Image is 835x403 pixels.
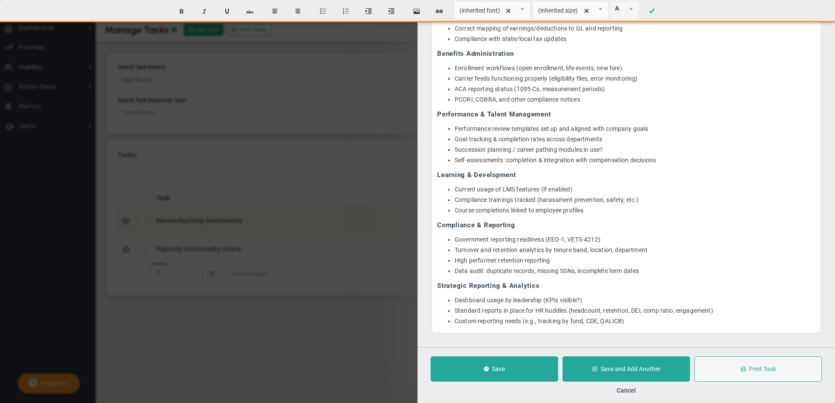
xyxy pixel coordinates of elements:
[455,236,815,244] li: Government reporting readiness (EEO-1, VETS-4212)
[617,387,636,394] button: Cancel
[239,3,260,20] button: Strikethrough
[429,3,450,20] button: Insert hyperlink
[437,282,539,290] span: Strategic Reporting & Analytics
[287,3,308,20] button: Center text
[455,256,815,265] li: High performer retention reporting
[533,2,593,19] input: Font Size
[455,317,815,325] li: Custom reporting needs (e.g., tracking by fund, CDE, QALICB)
[455,135,815,143] li: Goal tracking & completion rates across departments
[455,156,815,164] li: Self-assessments: completion & integration with compensation decisions
[455,35,815,43] li: Compliance with state/local tax updates
[455,307,815,315] li: Standard reports in place for HR huddles (headcount, retention, DEI, comp ratio, engagement)
[437,50,514,58] span: Benefits Administration
[600,365,661,372] span: Save and Add Another
[455,125,815,133] li: Performance review templates set up and aligned with company goals
[455,24,815,33] li: Correct mapping of earnings/deductions to GL and reporting
[455,185,815,194] li: Current usage of LMS features (if enabled)
[335,3,356,20] button: Insert ordered list
[437,110,551,118] span: Performance & Talent Management
[437,221,515,229] strong: Compliance & Reporting
[437,171,516,179] span: Learning & Development
[455,246,815,254] li: Turnover and retention analytics by tenure band, location, department
[455,85,815,93] li: ACA reporting status (1095-Cs, measurement periods)
[641,3,662,20] a: Done!
[562,356,690,382] button: Save and Add Another
[358,3,379,20] button: Indent
[455,196,815,204] li: Compliance trainings tracked (harassment prevention, safety, etc.)
[749,365,776,372] span: Print Task
[381,3,402,20] button: Outdent
[515,2,530,19] span: select
[455,146,815,154] li: Succession planning / career pathing modules in use?
[593,2,608,19] span: select
[194,3,215,20] button: Italic
[171,3,192,20] button: Bold
[455,207,583,214] span: Course completions linked to employee profiles
[431,356,558,382] button: Save
[455,64,815,72] li: Enrollment workflows (open enrollment, life events, new hire)
[313,3,334,20] button: Insert unordered list
[611,1,638,20] span: Current selected color is rgba(255, 255, 255, 0)
[492,365,505,372] span: Save
[455,296,815,304] li: Dashboard usage by leadership (KPIs visible?)
[265,3,286,20] button: Align text left
[217,3,238,20] button: Underline
[455,96,815,104] li: PCORI, COBRA, and other compliance notices
[406,3,427,20] button: Insert image
[455,75,815,83] li: Carrier feeds functioning properly (eligibility files, error monitoring)
[694,356,822,382] button: Print Task
[623,2,638,19] span: select
[455,267,815,275] li: Data audit: duplicate records, missing SSNs, incomplete term dates
[455,2,515,19] input: Font Name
